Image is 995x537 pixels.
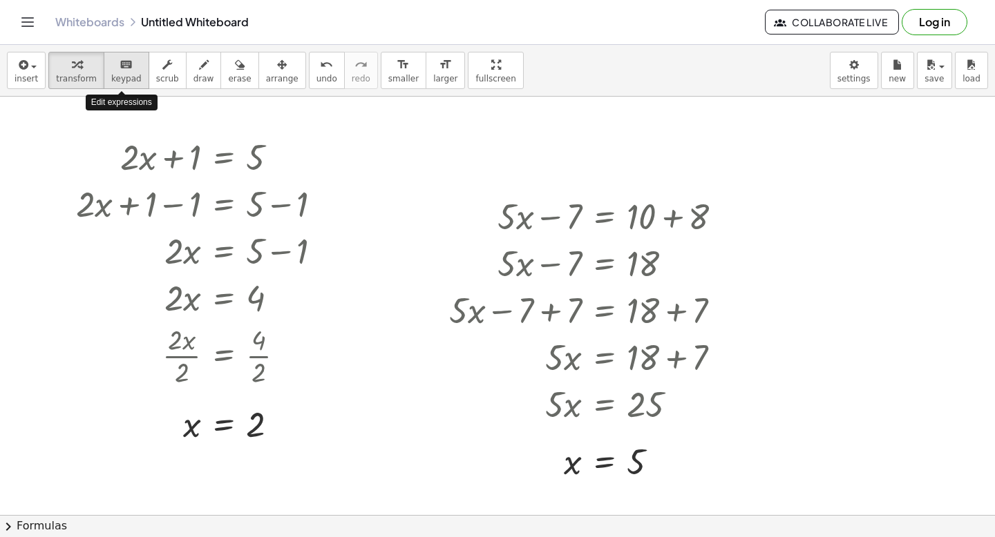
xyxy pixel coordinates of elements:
[55,15,124,29] a: Whiteboards
[316,74,337,84] span: undo
[258,52,306,89] button: arrange
[468,52,523,89] button: fullscreen
[193,74,214,84] span: draw
[104,52,149,89] button: keyboardkeypad
[917,52,952,89] button: save
[439,57,452,73] i: format_size
[902,9,967,35] button: Log in
[837,74,871,84] span: settings
[56,74,97,84] span: transform
[320,57,333,73] i: undo
[925,74,944,84] span: save
[352,74,370,84] span: redo
[955,52,988,89] button: load
[186,52,222,89] button: draw
[344,52,378,89] button: redoredo
[397,57,410,73] i: format_size
[388,74,419,84] span: smaller
[381,52,426,89] button: format_sizesmaller
[228,74,251,84] span: erase
[765,10,899,35] button: Collaborate Live
[86,95,158,110] div: Edit expressions
[266,74,298,84] span: arrange
[881,52,914,89] button: new
[433,74,457,84] span: larger
[309,52,345,89] button: undoundo
[156,74,179,84] span: scrub
[220,52,258,89] button: erase
[149,52,187,89] button: scrub
[354,57,368,73] i: redo
[889,74,906,84] span: new
[48,52,104,89] button: transform
[475,74,515,84] span: fullscreen
[426,52,465,89] button: format_sizelarger
[7,52,46,89] button: insert
[963,74,980,84] span: load
[120,57,133,73] i: keyboard
[111,74,142,84] span: keypad
[17,11,39,33] button: Toggle navigation
[15,74,38,84] span: insert
[830,52,878,89] button: settings
[777,16,887,28] span: Collaborate Live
